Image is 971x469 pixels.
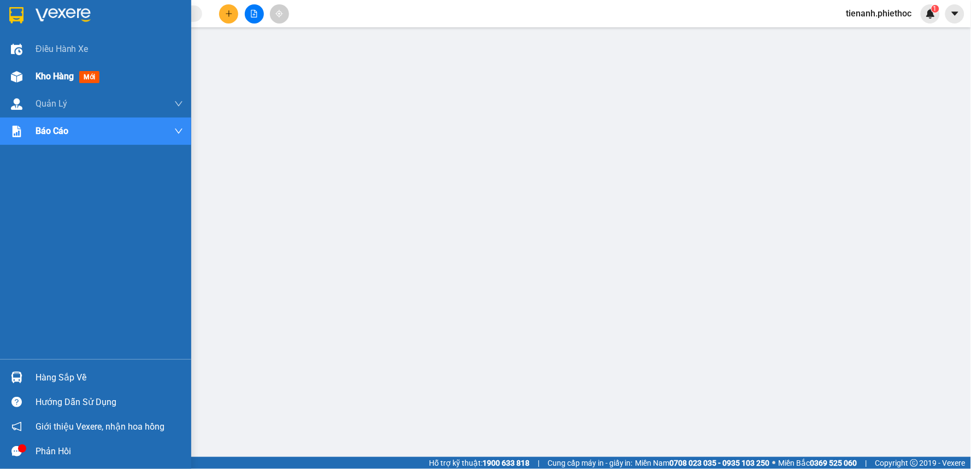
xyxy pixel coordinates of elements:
[11,98,22,110] img: warehouse-icon
[11,446,22,456] span: message
[950,9,960,19] span: caret-down
[538,457,539,469] span: |
[36,124,68,138] span: Báo cáo
[9,7,23,24] img: logo-vxr
[174,99,183,108] span: down
[11,372,22,383] img: warehouse-icon
[36,394,183,411] div: Hướng dẫn sử dụng
[932,5,939,13] sup: 1
[36,443,183,460] div: Phản hồi
[174,127,183,136] span: down
[635,457,770,469] span: Miền Nam
[36,42,89,56] span: Điều hành xe
[245,4,264,24] button: file-add
[866,457,867,469] span: |
[225,10,233,17] span: plus
[36,71,74,81] span: Kho hàng
[670,459,770,467] strong: 0708 023 035 - 0935 103 250
[779,457,857,469] span: Miền Bắc
[945,4,964,24] button: caret-down
[79,71,99,83] span: mới
[36,420,164,433] span: Giới thiệu Vexere, nhận hoa hồng
[810,459,857,467] strong: 0369 525 060
[482,459,529,467] strong: 1900 633 818
[773,461,776,465] span: ⚪️
[275,10,283,17] span: aim
[838,7,921,20] span: tienanh.phiethoc
[11,44,22,55] img: warehouse-icon
[11,126,22,137] img: solution-icon
[933,5,937,13] span: 1
[926,9,935,19] img: icon-new-feature
[11,71,22,83] img: warehouse-icon
[250,10,258,17] span: file-add
[11,397,22,407] span: question-circle
[429,457,529,469] span: Hỗ trợ kỹ thuật:
[270,4,289,24] button: aim
[36,97,67,110] span: Quản Lý
[11,421,22,432] span: notification
[910,459,918,467] span: copyright
[219,4,238,24] button: plus
[548,457,633,469] span: Cung cấp máy in - giấy in:
[36,370,183,386] div: Hàng sắp về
